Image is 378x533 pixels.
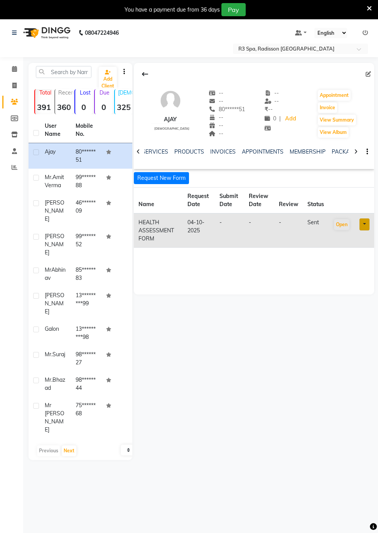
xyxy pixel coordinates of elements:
strong: 391 [35,102,53,112]
span: Galon [45,325,59,332]
span: Mr.Suraj [45,351,65,358]
span: -- [209,90,224,96]
div: Back to Client [137,67,153,81]
td: - [274,213,303,248]
b: 08047224946 [85,22,119,44]
img: avatar [159,89,182,112]
td: - [244,213,274,248]
button: Next [62,445,76,456]
span: Ajay [45,148,56,155]
span: [DEMOGRAPHIC_DATA] [154,127,189,130]
a: Add [284,113,297,124]
span: -- [209,98,224,105]
div: You have a payment due from 36 days [125,6,220,14]
button: Open [334,219,349,230]
a: PACKAGES [332,148,360,155]
span: -- [265,98,279,105]
button: View Album [318,127,349,138]
a: SERVICES [142,148,168,155]
span: [PERSON_NAME] [45,292,64,315]
strong: 325 [115,102,133,112]
p: Due [96,89,113,96]
span: ₹ [265,106,268,113]
p: Recent [58,89,73,96]
button: View Summary [318,115,356,125]
span: | [279,115,281,123]
p: Total [38,89,53,96]
th: Review [274,188,303,214]
span: -- [209,122,224,129]
img: logo [20,22,73,44]
th: Status [303,188,329,214]
button: Appointment [318,90,351,101]
strong: 0 [95,102,113,112]
a: MEMBERSHIP [290,148,326,155]
a: Add Client [99,67,117,91]
strong: 360 [55,102,73,112]
button: Request New Form [134,172,189,184]
input: Search by Name/Mobile/Email/Code [36,66,91,78]
span: -- [265,90,279,96]
p: [DEMOGRAPHIC_DATA] [118,89,133,96]
td: HEALTH ASSESSMENT FORM [134,213,183,248]
div: Ajay [151,115,189,124]
a: APPOINTMENTS [242,148,283,155]
td: sent [303,213,329,248]
th: Submit Date [215,188,244,214]
button: Pay [221,3,246,16]
span: Mr.Bhazad [45,376,65,391]
p: Lost [78,89,93,96]
span: Mr [PERSON_NAME] [45,402,64,433]
a: PRODUCTS [174,148,204,155]
span: 0 [265,115,276,122]
th: User Name [40,117,71,143]
th: Review Date [244,188,274,214]
td: 04-10-2025 [183,213,215,248]
span: -- [209,130,224,137]
span: -- [265,106,273,113]
span: Abhinav [45,266,66,281]
td: - [215,213,244,248]
span: Verma [45,182,61,189]
span: [PERSON_NAME] [45,199,64,222]
button: Invoice [318,102,337,113]
th: Name [134,188,183,214]
span: Mr.Amit [45,174,64,181]
th: Request Date [183,188,215,214]
span: [PERSON_NAME] [45,233,64,256]
th: Mobile No. [71,117,102,143]
span: -- [209,114,224,121]
strong: 0 [75,102,93,112]
a: INVOICES [210,148,236,155]
span: Mr [45,266,51,273]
